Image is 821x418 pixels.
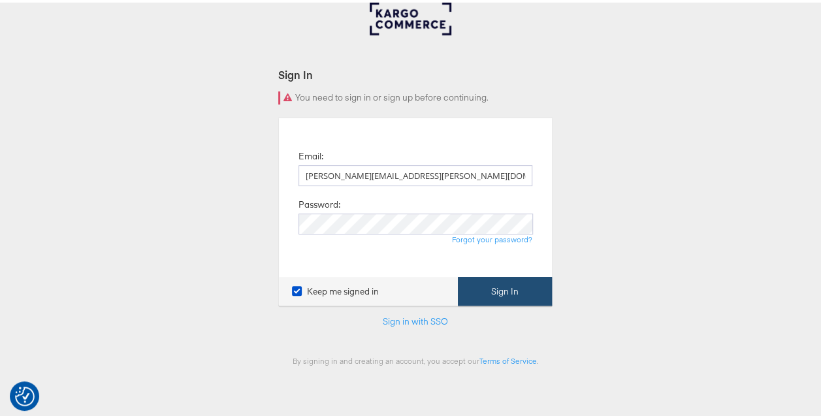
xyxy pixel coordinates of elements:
img: Revisit consent button [15,384,35,404]
div: You need to sign in or sign up before continuing. [278,89,553,102]
div: Sign In [278,65,553,80]
input: Email [298,163,532,184]
button: Consent Preferences [15,384,35,404]
label: Keep me signed in [292,283,379,295]
a: Forgot your password? [452,232,532,242]
label: Email: [298,148,323,160]
label: Password: [298,196,340,208]
a: Terms of Service [479,353,537,363]
div: By signing in and creating an account, you accept our . [278,353,553,363]
a: Sign in with SSO [383,313,448,325]
button: Sign In [458,274,552,304]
